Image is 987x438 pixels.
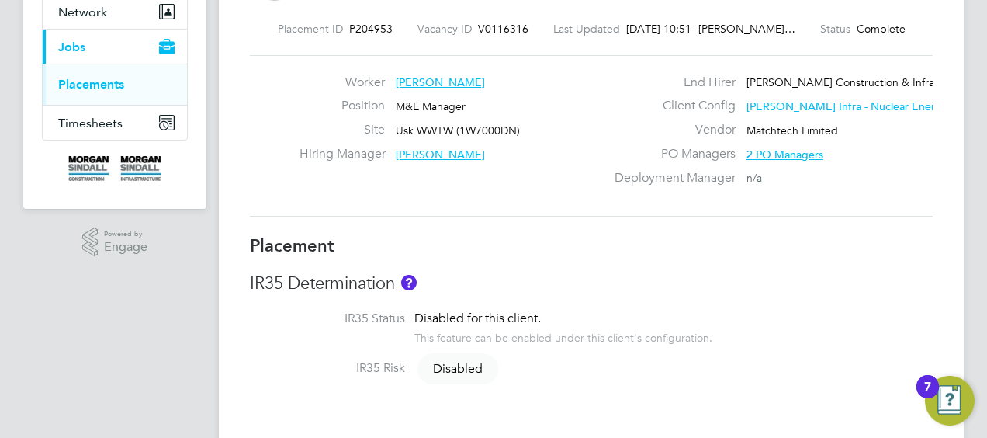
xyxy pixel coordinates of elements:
span: 2 PO Managers [746,148,823,162]
label: Client Config [605,98,736,114]
label: Position [300,98,385,114]
label: Hiring Manager [300,146,385,162]
span: Powered by [104,228,147,241]
label: Vendor [605,122,736,138]
span: Disabled [417,353,498,384]
label: Status [820,22,850,36]
span: [PERSON_NAME]… [698,22,795,36]
button: About IR35 [401,275,417,290]
span: Jobs [58,40,85,54]
label: Deployment Manager [605,170,736,186]
button: Open Resource Center, 7 new notifications [925,376,975,426]
span: Disabled for this client. [414,311,541,326]
label: Vacancy ID [417,22,472,36]
span: V0116316 [478,22,528,36]
label: Site [300,122,385,138]
span: Network [58,5,107,19]
span: [PERSON_NAME] [396,148,485,162]
img: morgansindall-logo-retina.png [68,156,161,181]
label: End Hirer [605,75,736,91]
span: Usk WWTW (1W7000DN) [396,123,520,137]
label: Last Updated [553,22,620,36]
b: Placement [250,235,334,256]
a: Go to home page [42,156,188,181]
div: 7 [924,387,931,407]
h3: IR35 Determination [250,273,933,295]
span: [PERSON_NAME] Construction & Infrast… [746,75,954,89]
button: Timesheets [43,106,187,140]
span: M&E Manager [396,99,466,113]
label: IR35 Status [250,311,405,327]
a: Powered byEngage [82,228,148,257]
span: Engage [104,241,147,254]
span: P204953 [349,22,393,36]
span: [DATE] 10:51 - [626,22,698,36]
span: Complete [857,22,906,36]
span: Timesheets [58,116,123,130]
span: Matchtech Limited [746,123,838,137]
div: This feature can be enabled under this client's configuration. [414,327,712,345]
label: IR35 Risk [250,360,405,377]
span: [PERSON_NAME] [396,75,485,89]
button: Jobs [43,30,187,64]
label: Worker [300,75,385,91]
label: Placement ID [278,22,343,36]
label: PO Managers [605,146,736,162]
span: n/a [746,171,762,185]
div: Jobs [43,64,187,105]
span: [PERSON_NAME] Infra - Nuclear Energ… [746,99,953,113]
a: Placements [58,77,124,92]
